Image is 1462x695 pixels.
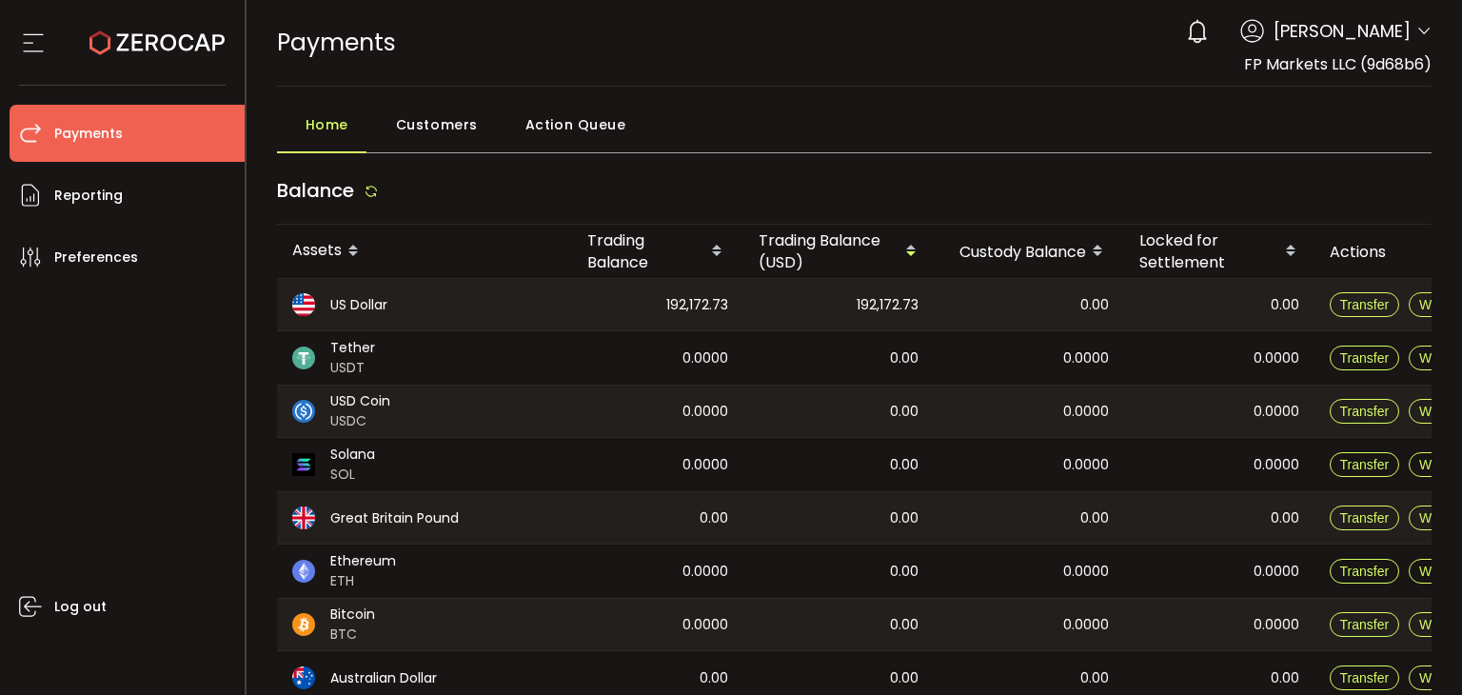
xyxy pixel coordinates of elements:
span: 0.0000 [1063,614,1109,636]
span: 0.0000 [682,614,728,636]
img: usdc_portfolio.svg [292,400,315,423]
span: Payments [54,120,123,148]
span: 0.0000 [682,347,728,369]
span: 0.0000 [682,561,728,583]
span: [PERSON_NAME] [1274,18,1411,44]
span: USDC [330,411,390,431]
span: 0.0000 [1063,347,1109,369]
div: Trading Balance [572,229,743,273]
div: Trading Balance (USD) [743,229,934,273]
span: Transfer [1340,297,1390,312]
span: US Dollar [330,295,387,315]
span: Log out [54,593,107,621]
span: Great Britain Pound [330,508,459,528]
div: Custody Balance [934,235,1124,268]
button: Transfer [1330,452,1400,477]
span: 0.00 [890,614,919,636]
span: 0.00 [890,454,919,476]
span: 0.00 [1080,294,1109,316]
img: usd_portfolio.svg [292,293,315,316]
span: 0.00 [890,507,919,529]
img: btc_portfolio.svg [292,613,315,636]
span: ETH [330,571,396,591]
span: Bitcoin [330,605,375,625]
span: Ethereum [330,551,396,571]
span: Transfer [1340,457,1390,472]
span: 192,172.73 [857,294,919,316]
span: 0.0000 [1063,561,1109,583]
span: FP Markets LLC (9d68b6) [1244,53,1432,75]
span: Reporting [54,182,123,209]
span: Customers [396,106,478,144]
div: Locked for Settlement [1124,229,1314,273]
span: 0.00 [890,561,919,583]
button: Transfer [1330,346,1400,370]
img: aud_portfolio.svg [292,666,315,689]
img: usdt_portfolio.svg [292,347,315,369]
img: eth_portfolio.svg [292,560,315,583]
span: Australian Dollar [330,668,437,688]
span: Action Queue [525,106,626,144]
span: Preferences [54,244,138,271]
span: 0.0000 [1254,454,1299,476]
button: Transfer [1330,399,1400,424]
span: 0.00 [1271,294,1299,316]
span: USDT [330,358,375,378]
span: Home [306,106,348,144]
img: sol_portfolio.png [292,453,315,476]
div: Assets [277,235,572,268]
span: 0.00 [890,667,919,689]
button: Transfer [1330,292,1400,317]
span: 0.0000 [1254,347,1299,369]
span: 0.0000 [1063,401,1109,423]
span: BTC [330,625,375,645]
span: 0.00 [890,401,919,423]
span: Balance [277,177,354,204]
span: 192,172.73 [666,294,728,316]
span: 0.00 [1080,667,1109,689]
iframe: Chat Widget [1241,489,1462,695]
span: SOL [330,465,375,485]
span: Payments [277,26,396,59]
span: 0.0000 [682,454,728,476]
span: Transfer [1340,404,1390,419]
span: 0.0000 [1063,454,1109,476]
span: Solana [330,445,375,465]
span: 0.00 [700,667,728,689]
span: 0.00 [1080,507,1109,529]
span: USD Coin [330,391,390,411]
span: 0.0000 [682,401,728,423]
span: 0.0000 [1254,401,1299,423]
span: Transfer [1340,350,1390,366]
span: Tether [330,338,375,358]
span: 0.00 [890,347,919,369]
span: 0.00 [700,507,728,529]
img: gbp_portfolio.svg [292,506,315,529]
